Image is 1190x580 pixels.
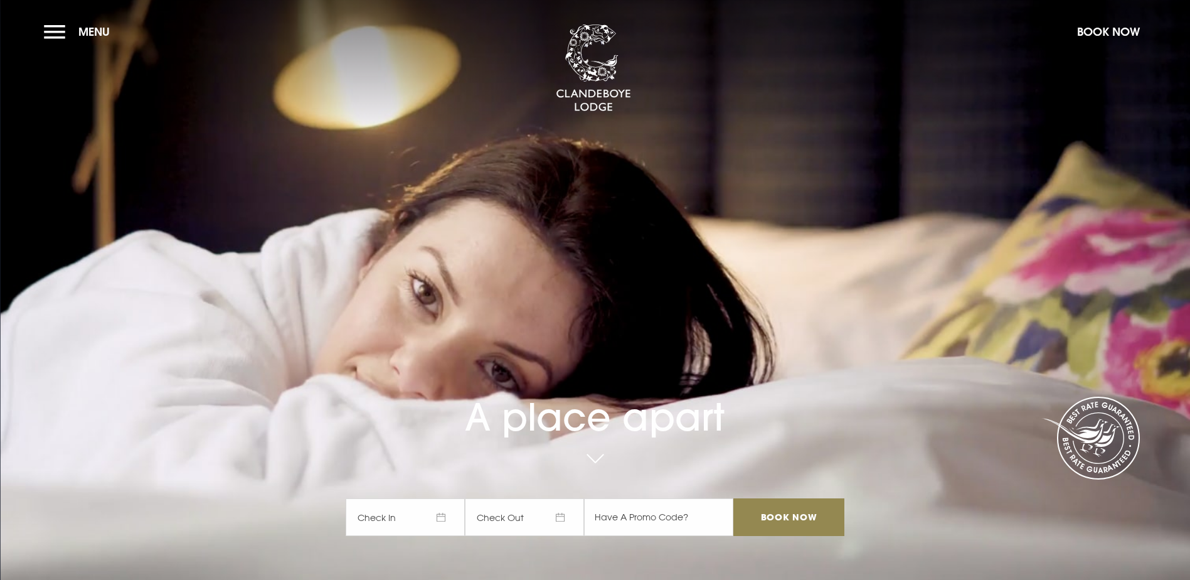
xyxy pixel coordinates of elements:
[346,360,844,439] h1: A place apart
[346,498,465,536] span: Check In
[465,498,584,536] span: Check Out
[1071,18,1146,45] button: Book Now
[44,18,116,45] button: Menu
[78,24,110,39] span: Menu
[584,498,733,536] input: Have A Promo Code?
[556,24,631,112] img: Clandeboye Lodge
[733,498,844,536] input: Book Now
